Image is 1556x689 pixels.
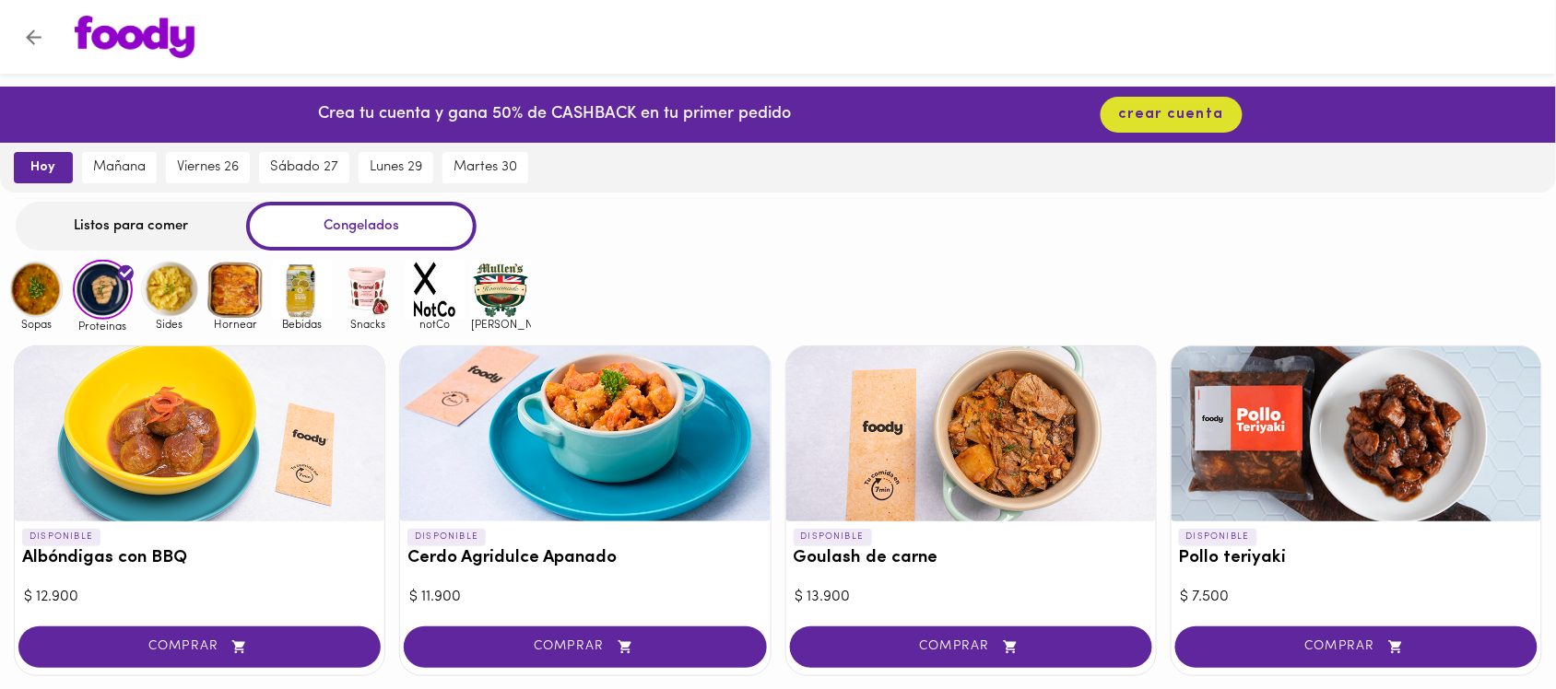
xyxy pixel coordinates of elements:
[338,318,398,330] span: Snacks
[359,152,433,183] button: lunes 29
[813,639,1129,655] span: COMPRAR
[93,159,146,176] span: mañana
[1172,346,1541,521] div: Pollo teriyaki
[73,320,133,332] span: Proteinas
[14,152,73,183] button: hoy
[24,587,375,608] div: $ 12.900
[1179,529,1257,545] p: DISPONIBLE
[1175,626,1538,668] button: COMPRAR
[794,529,872,545] p: DISPONIBLE
[139,318,199,330] span: Sides
[405,260,465,320] img: notCo
[11,15,56,60] button: Volver
[1179,549,1534,568] h3: Pollo teriyaki
[206,260,265,320] img: Hornear
[407,529,486,545] p: DISPONIBLE
[27,159,60,176] span: hoy
[794,549,1149,568] h3: Goulash de carne
[454,159,517,176] span: martes 30
[409,587,760,608] div: $ 11.900
[139,260,199,320] img: Sides
[272,260,332,320] img: Bebidas
[1181,587,1532,608] div: $ 7.500
[177,159,239,176] span: viernes 26
[796,587,1147,608] div: $ 13.900
[270,159,338,176] span: sábado 27
[18,626,381,668] button: COMPRAR
[400,346,770,521] div: Cerdo Agridulce Apanado
[786,346,1156,521] div: Goulash de carne
[338,260,398,320] img: Snacks
[6,260,66,320] img: Sopas
[206,318,265,330] span: Hornear
[1119,106,1224,123] span: crear cuenta
[404,626,766,668] button: COMPRAR
[318,103,791,127] p: Crea tu cuenta y gana 50% de CASHBACK en tu primer pedido
[22,529,100,545] p: DISPONIBLE
[427,639,743,655] span: COMPRAR
[259,152,349,183] button: sábado 27
[407,549,762,568] h3: Cerdo Agridulce Apanado
[1198,639,1515,655] span: COMPRAR
[405,318,465,330] span: notCo
[790,626,1152,668] button: COMPRAR
[73,260,133,320] img: Proteinas
[246,202,477,251] div: Congelados
[442,152,528,183] button: martes 30
[1449,582,1538,671] iframe: Messagebird Livechat Widget
[22,549,377,568] h3: Albóndigas con BBQ
[82,152,157,183] button: mañana
[1101,97,1243,133] button: crear cuenta
[16,202,246,251] div: Listos para comer
[370,159,422,176] span: lunes 29
[6,318,66,330] span: Sopas
[471,260,531,320] img: mullens
[166,152,250,183] button: viernes 26
[15,346,384,521] div: Albóndigas con BBQ
[272,318,332,330] span: Bebidas
[471,318,531,330] span: [PERSON_NAME]
[75,16,194,58] img: logo.png
[41,639,358,655] span: COMPRAR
